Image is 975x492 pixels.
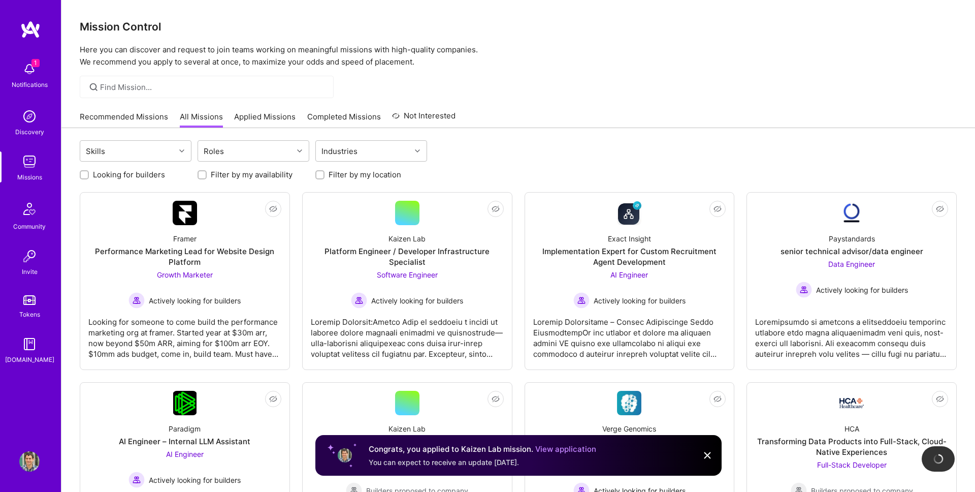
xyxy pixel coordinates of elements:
[80,111,168,128] a: Recommended Missions
[17,172,42,182] div: Missions
[351,292,367,309] img: Actively looking for builders
[796,282,812,298] img: Actively looking for builders
[377,270,438,279] span: Software Engineer
[701,449,713,462] img: Close
[297,148,302,153] i: icon Chevron
[19,59,40,79] img: bell
[19,334,40,354] img: guide book
[234,111,296,128] a: Applied Missions
[173,391,197,415] img: Company Logo
[169,423,201,434] div: Paradigm
[15,127,44,137] div: Discovery
[533,201,726,361] a: Company LogoExact InsightImplementation Expert for Custom Recruitment Agent DevelopmentAI Enginee...
[5,354,54,365] div: [DOMAIN_NAME]
[17,451,42,472] a: User Avatar
[388,233,426,244] div: Kaizen Lab
[816,285,908,295] span: Actively looking for builders
[149,295,241,306] span: Actively looking for builders
[369,443,596,455] div: Congrats, you applied to Kaizen Lab mission.
[269,395,277,403] i: icon EyeClosed
[269,205,277,213] i: icon EyeClosed
[88,309,281,359] div: Looking for someone to come build the performance marketing org at framer. Started year at $30m a...
[13,221,46,232] div: Community
[179,148,184,153] i: icon Chevron
[12,79,48,90] div: Notifications
[100,82,326,93] input: Find Mission...
[31,59,40,67] span: 1
[128,292,145,309] img: Actively looking for builders
[936,205,944,213] i: icon EyeClosed
[80,44,957,68] p: Here you can discover and request to join teams working on meaningful missions with high-quality ...
[828,260,875,268] span: Data Engineer
[936,395,944,403] i: icon EyeClosed
[173,233,197,244] div: Framer
[713,205,722,213] i: icon EyeClosed
[88,81,100,93] i: icon SearchGrey
[931,452,945,466] img: loading
[17,197,42,221] img: Community
[713,395,722,403] i: icon EyeClosed
[839,398,864,408] img: Company Logo
[311,246,504,267] div: Platform Engineer / Developer Infrastructure Specialist
[307,111,381,128] a: Completed Missions
[88,246,281,267] div: Performance Marketing Lead for Website Design Platform
[755,309,948,359] div: Loremipsumdo si ametcons a elitseddoeiu temporinc utlabore etdo magna aliquaenimadm veni quis, no...
[388,423,426,434] div: Kaizen Lab
[311,201,504,361] a: Kaizen LabPlatform Engineer / Developer Infrastructure SpecialistSoftware Engineer Actively looki...
[533,246,726,267] div: Implementation Expert for Custom Recruitment Agent Development
[173,201,197,225] img: Company Logo
[20,20,41,39] img: logo
[19,309,40,320] div: Tokens
[88,201,281,361] a: Company LogoFramerPerformance Marketing Lead for Website Design PlatformGrowth Marketer Actively ...
[22,266,38,277] div: Invite
[594,295,686,306] span: Actively looking for builders
[755,436,948,457] div: Transforming Data Products into Full-Stack, Cloud-Native Experiences
[371,295,463,306] span: Actively looking for builders
[157,270,213,279] span: Growth Marketer
[19,106,40,127] img: discovery
[392,110,456,128] a: Not Interested
[211,169,292,180] label: Filter by my availability
[602,423,656,434] div: Verge Genomics
[617,201,641,225] img: Company Logo
[19,246,40,266] img: Invite
[19,451,40,472] img: User Avatar
[337,447,353,464] img: User profile
[180,111,223,128] a: All Missions
[311,309,504,359] div: Loremip Dolorsit:Ametco Adip el seddoeiu t incidi ut laboree dolore magnaali enimadmi ve quisnost...
[573,292,590,309] img: Actively looking for builders
[608,233,651,244] div: Exact Insight
[415,148,420,153] i: icon Chevron
[844,423,859,434] div: HCA
[119,436,250,447] div: AI Engineer – Internal LLM Assistant
[19,151,40,172] img: teamwork
[492,205,500,213] i: icon EyeClosed
[83,144,108,159] div: Skills
[839,201,864,225] img: Company Logo
[533,309,726,359] div: Loremip Dolorsitame – Consec Adipiscinge Seddo EiusmodtempOr inc utlabor et dolore ma aliquaen ad...
[93,169,165,180] label: Looking for builders
[617,391,641,415] img: Company Logo
[80,20,957,33] h3: Mission Control
[829,233,875,244] div: Paystandards
[23,295,36,305] img: tokens
[781,246,923,257] div: senior technical advisor/data engineer
[369,457,596,468] div: You can expect to receive an update [DATE].
[329,169,401,180] label: Filter by my location
[610,270,648,279] span: AI Engineer
[535,444,596,454] a: View application
[755,201,948,361] a: Company LogoPaystandardssenior technical advisor/data engineerData Engineer Actively looking for ...
[492,395,500,403] i: icon EyeClosed
[319,144,360,159] div: Industries
[201,144,226,159] div: Roles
